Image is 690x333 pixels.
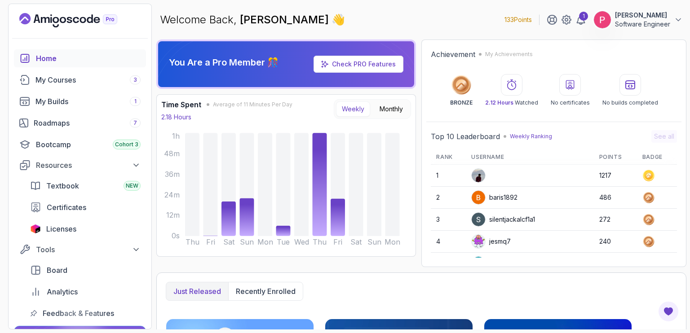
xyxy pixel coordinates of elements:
p: 133 Points [504,15,532,24]
div: Roadmaps [34,118,141,128]
p: My Achievements [485,51,533,58]
tspan: Thu [313,238,327,246]
div: baris1892 [471,190,517,205]
button: See all [651,130,677,143]
tspan: Thu [186,238,199,246]
th: Username [466,150,593,165]
img: user profile image [472,213,485,226]
p: No builds completed [602,99,658,106]
button: Monthly [374,101,409,117]
div: jesmq7 [471,234,511,249]
button: Open Feedback Button [658,301,679,322]
h3: Time Spent [161,99,201,110]
td: 240 [594,231,637,253]
p: BRONZE [450,99,473,106]
tspan: 24m [164,191,180,199]
span: Cohort 3 [115,141,138,148]
img: default monster avatar [472,235,485,248]
p: No certificates [551,99,590,106]
span: Licenses [46,223,76,234]
div: Bootcamp [36,139,141,150]
div: My Builds [35,96,141,107]
div: Home [36,53,141,64]
span: 7 [133,119,137,127]
tspan: Sat [223,238,235,246]
a: board [25,261,146,279]
th: Badge [637,150,677,165]
img: user profile image [472,191,485,204]
td: 1217 [594,165,637,187]
a: licenses [25,220,146,238]
p: [PERSON_NAME] [615,11,670,20]
tspan: 12m [166,211,180,220]
p: Watched [485,99,538,106]
a: courses [14,71,146,89]
tspan: Sun [367,238,381,246]
p: Weekly Ranking [510,133,552,140]
tspan: Sun [240,238,254,246]
p: Just released [173,286,221,297]
tspan: Mon [385,238,401,246]
td: 5 [431,253,466,275]
div: Resources [36,160,141,171]
tspan: Tue [277,238,290,246]
div: My Courses [35,74,141,85]
a: feedback [25,304,146,322]
img: user profile image [472,257,485,270]
p: You Are a Pro Member 🎊 [169,56,279,69]
button: Weekly [336,101,370,117]
tspan: 1h [172,132,180,140]
div: silentjackalcf1a1 [471,212,535,227]
img: jetbrains icon [30,224,41,233]
span: Analytics [47,286,78,297]
tspan: Wed [294,238,309,246]
span: Average of 11 Minutes Per Day [213,101,292,108]
td: 235 [594,253,637,275]
a: 1 [575,14,586,25]
a: Landing page [19,13,138,27]
a: bootcamp [14,136,146,153]
span: 2.12 Hours [485,99,513,106]
button: Just released [166,282,228,300]
span: NEW [126,182,138,189]
a: analytics [25,283,146,301]
a: home [14,49,146,67]
a: Check PRO Features [332,60,396,68]
span: Certificates [47,202,86,213]
p: 2.18 Hours [161,113,191,122]
td: 4 [431,231,466,253]
a: textbook [25,177,146,195]
button: user profile image[PERSON_NAME]Software Engineer [593,11,683,29]
span: Feedback & Features [43,308,114,319]
tspan: 36m [165,170,180,179]
tspan: 48m [164,149,180,158]
tspan: Fri [334,238,343,246]
p: Welcome Back, [160,13,345,27]
button: Resources [14,157,146,173]
td: 486 [594,187,637,209]
td: 3 [431,209,466,231]
button: Tools [14,241,146,258]
tspan: Fri [206,238,215,246]
span: 👋 [330,11,347,28]
td: 2 [431,187,466,209]
a: certificates [25,198,146,216]
img: user profile image [472,169,485,182]
p: Recently enrolled [236,286,296,297]
span: Textbook [46,180,79,191]
a: roadmaps [14,114,146,132]
tspan: Sat [351,238,363,246]
span: Board [47,265,67,276]
button: Recently enrolled [228,282,303,300]
span: 3 [133,76,137,83]
div: Tools [36,244,141,255]
span: 1 [134,98,137,105]
span: [PERSON_NAME] [240,13,332,26]
div: 1 [579,12,588,21]
td: 272 [594,209,637,231]
a: builds [14,92,146,110]
h2: Achievement [431,49,475,60]
p: Software Engineer [615,20,670,29]
a: Check PRO Features [314,56,403,73]
th: Points [594,150,637,165]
